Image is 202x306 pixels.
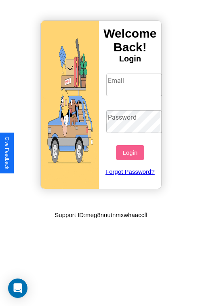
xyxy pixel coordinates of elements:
[8,279,27,298] div: Open Intercom Messenger
[99,54,161,63] h4: Login
[116,145,144,160] button: Login
[4,137,10,169] div: Give Feedback
[99,27,161,54] h3: Welcome Back!
[102,160,158,183] a: Forgot Password?
[55,209,147,220] p: Support ID: meg8nuutnmxwhaaccfl
[41,21,99,189] img: gif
